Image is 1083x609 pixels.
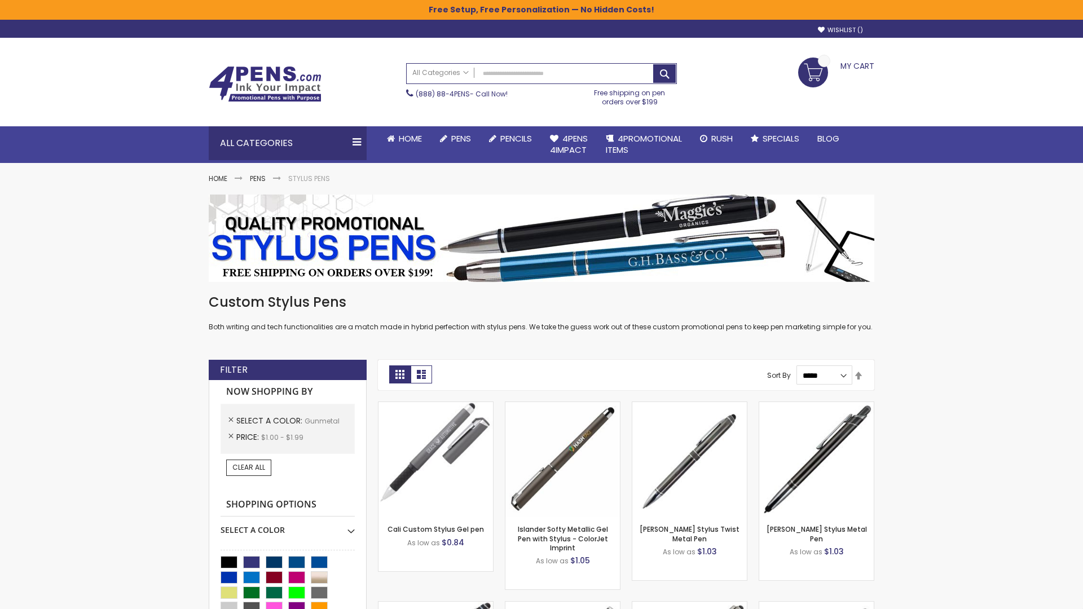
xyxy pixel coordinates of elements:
[759,401,874,411] a: Olson Stylus Metal Pen-Gunmetal
[209,126,367,160] div: All Categories
[711,133,733,144] span: Rush
[824,546,844,557] span: $1.03
[663,547,695,557] span: As low as
[632,401,747,411] a: Colter Stylus Twist Metal Pen-Gunmetal
[221,517,355,536] div: Select A Color
[226,460,271,475] a: Clear All
[763,133,799,144] span: Specials
[221,493,355,517] strong: Shopping Options
[378,126,431,151] a: Home
[236,415,305,426] span: Select A Color
[583,84,677,107] div: Free shipping on pen orders over $199
[742,126,808,151] a: Specials
[767,370,791,380] label: Sort By
[550,133,588,156] span: 4Pens 4impact
[378,402,493,517] img: Cali Custom Stylus Gel pen-Gunmetal
[388,524,484,534] a: Cali Custom Stylus Gel pen
[220,364,248,376] strong: Filter
[597,126,691,163] a: 4PROMOTIONALITEMS
[431,126,480,151] a: Pens
[570,555,590,566] span: $1.05
[209,174,227,183] a: Home
[288,174,330,183] strong: Stylus Pens
[500,133,532,144] span: Pencils
[691,126,742,151] a: Rush
[412,68,469,77] span: All Categories
[261,433,303,442] span: $1.00 - $1.99
[632,402,747,517] img: Colter Stylus Twist Metal Pen-Gunmetal
[818,26,863,34] a: Wishlist
[399,133,422,144] span: Home
[518,524,608,552] a: Islander Softy Metallic Gel Pen with Stylus - ColorJet Imprint
[505,402,620,517] img: Islander Softy Metallic Gel Pen with Stylus - ColorJet Imprint-Gunmetal
[250,174,266,183] a: Pens
[407,64,474,82] a: All Categories
[209,66,322,102] img: 4Pens Custom Pens and Promotional Products
[759,402,874,517] img: Olson Stylus Metal Pen-Gunmetal
[541,126,597,163] a: 4Pens4impact
[209,293,874,311] h1: Custom Stylus Pens
[767,524,867,543] a: [PERSON_NAME] Stylus Metal Pen
[378,401,493,411] a: Cali Custom Stylus Gel pen-Gunmetal
[209,293,874,332] div: Both writing and tech functionalities are a match made in hybrid perfection with stylus pens. We ...
[221,380,355,404] strong: Now Shopping by
[232,462,265,472] span: Clear All
[451,133,471,144] span: Pens
[536,556,569,566] span: As low as
[817,133,839,144] span: Blog
[407,538,440,548] span: As low as
[416,89,470,99] a: (888) 88-4PENS
[305,416,340,426] span: Gunmetal
[640,524,739,543] a: [PERSON_NAME] Stylus Twist Metal Pen
[236,431,261,443] span: Price
[416,89,508,99] span: - Call Now!
[442,537,464,548] span: $0.84
[697,546,717,557] span: $1.03
[808,126,848,151] a: Blog
[606,133,682,156] span: 4PROMOTIONAL ITEMS
[790,547,822,557] span: As low as
[480,126,541,151] a: Pencils
[505,401,620,411] a: Islander Softy Metallic Gel Pen with Stylus - ColorJet Imprint-Gunmetal
[209,195,874,282] img: Stylus Pens
[389,365,411,383] strong: Grid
